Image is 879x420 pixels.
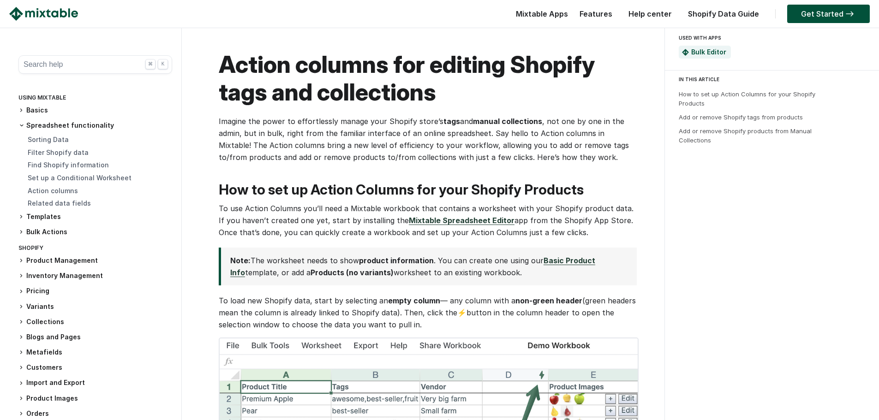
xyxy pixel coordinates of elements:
a: Mixtable Spreadsheet Editor [409,216,514,225]
a: Bulk Editor [691,48,726,56]
div: Shopify [18,243,172,256]
h3: Bulk Actions [18,227,172,237]
strong: manual collections [473,117,542,126]
p: To load new Shopify data, start by selecting an — any column with a (green headers mean the colum... [219,295,637,331]
h3: Pricing [18,286,172,296]
button: Search help ⌘ K [18,55,172,74]
div: USED WITH APPS [679,32,861,43]
a: Sorting Data [28,136,69,143]
a: Related data fields [28,199,91,207]
a: Filter Shopify data [28,148,89,156]
img: Mixtable Spreadsheet Bulk Editor App [682,49,689,56]
a: Features [575,9,617,18]
a: Find Shopify information [28,161,109,169]
div: K [158,59,168,69]
img: arrow-right.svg [843,11,856,17]
h3: Templates [18,212,172,222]
h1: Action columns for editing Shopify tags and collections [219,51,637,106]
div: IN THIS ARTICLE [679,75,871,83]
a: Get Started [787,5,870,23]
p: The worksheet needs to show . You can create one using our template, or add a worksheet to an exi... [230,254,623,278]
div: Using Mixtable [18,92,172,106]
div: Mixtable Apps [511,7,568,25]
a: Add or remove Shopify tags from products [679,113,803,121]
h3: Basics [18,106,172,115]
strong: non-green header [515,296,582,305]
a: How to set up Action Columns for your Shopify Products [679,90,815,107]
h3: Variants [18,302,172,312]
h3: Collections [18,317,172,327]
div: ⌘ [145,59,155,69]
strong: tags [443,117,460,126]
h3: Inventory Management [18,271,172,281]
h3: Product Images [18,394,172,403]
a: Action columns [28,187,78,195]
h3: Metafields [18,348,172,357]
p: To use Action Columns you’ll need a Mixtable workbook that contains a worksheet with your Shopify... [219,202,637,238]
img: Mixtable logo [9,7,78,21]
h3: Orders [18,409,172,419]
strong: empty column [388,296,440,305]
h3: Blogs and Pages [18,332,172,342]
a: Set up a Conditional Worksheet [28,174,132,182]
strong: ⚡️ [457,308,466,317]
strong: Products (no variants) [311,268,394,277]
h3: Import and Export [18,378,172,388]
strong: product information [359,256,434,265]
strong: Note: [230,256,251,265]
h3: Product Management [18,256,172,266]
a: Add or remove Shopify products from Manual Collections [679,127,812,144]
h3: Customers [18,363,172,373]
a: Help center [624,9,676,18]
p: Imagine the power to effortlessly manage your Shopify store’s and , not one by one in the admin, ... [219,115,637,163]
a: Shopify Data Guide [683,9,764,18]
h2: How to set up Action Columns for your Shopify Products [219,182,637,198]
h3: Spreadsheet functionality [18,121,172,130]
